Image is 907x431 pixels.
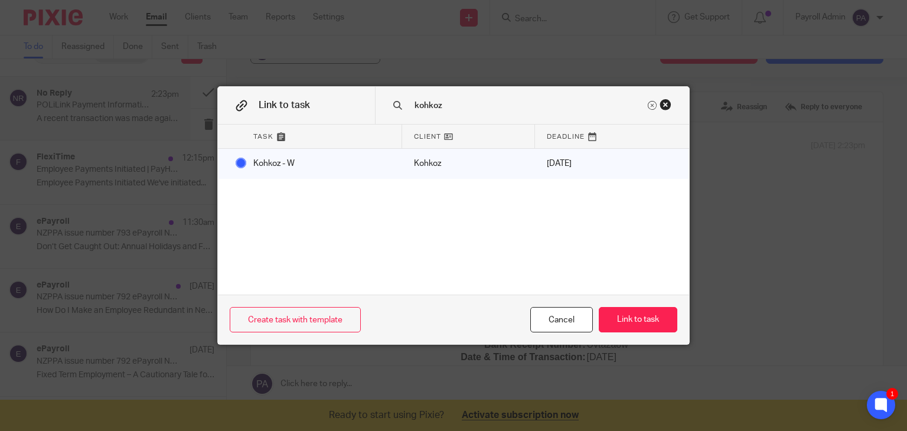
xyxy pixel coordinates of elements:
[279,95,559,107] td: 996552287715
[886,388,898,400] div: 1
[230,307,361,332] a: Create task with template
[279,145,559,158] td: Uvtaza8w
[279,158,559,170] td: [DATE]
[259,100,310,110] span: Link to task
[279,132,559,145] td: 123061 - 0392937
[414,132,441,142] span: Client
[279,170,559,182] td: Kohkoz
[413,99,645,112] input: Search task name or client...
[530,307,593,332] div: Close this dialog window
[660,99,671,110] div: Close this dialog window
[279,182,559,195] td: 180825
[242,149,402,178] div: Kohkoz - W
[547,132,585,142] span: Deadline
[279,107,559,120] td: 5,615.70
[535,149,612,178] div: [DATE]
[253,132,273,142] span: Task
[279,120,559,132] td: FlexiPayroll - Xero
[402,149,535,178] div: Mark as done
[599,307,677,332] button: Link to task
